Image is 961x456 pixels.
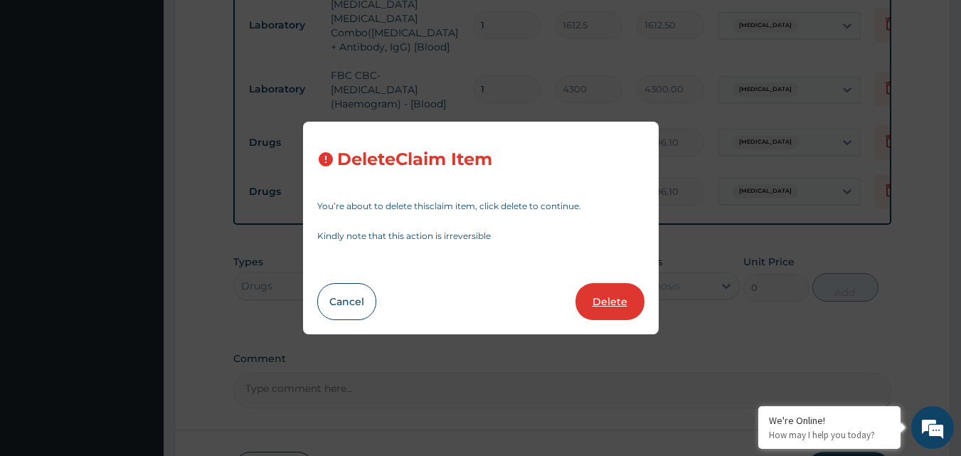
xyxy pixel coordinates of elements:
h3: Delete Claim Item [337,150,492,169]
button: Cancel [317,283,376,320]
div: We're Online! [769,414,890,427]
div: Chat with us now [74,80,239,98]
span: We're online! [83,137,196,281]
textarea: Type your message and hit 'Enter' [7,304,271,354]
img: d_794563401_company_1708531726252_794563401 [26,71,58,107]
button: Delete [575,283,644,320]
p: How may I help you today? [769,429,890,441]
p: You’re about to delete this claim item , click delete to continue. [317,202,644,211]
p: Kindly note that this action is irreversible [317,232,644,240]
div: Minimize live chat window [233,7,267,41]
